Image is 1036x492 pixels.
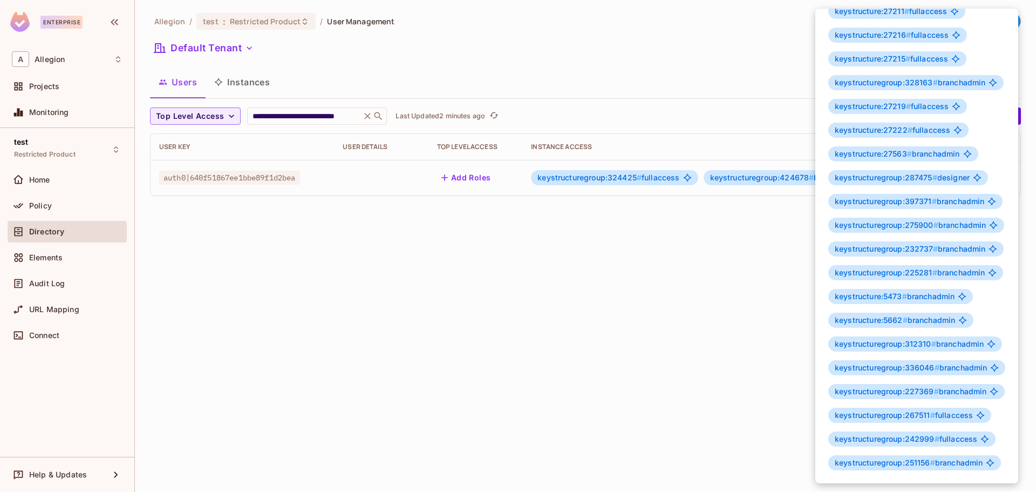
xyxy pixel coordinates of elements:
span: keystructuregroup:251156 [835,458,935,467]
span: branchadmin [835,245,985,253]
span: # [906,30,911,39]
span: branchadmin [835,363,987,372]
span: branchadmin [835,459,983,467]
span: keystructuregroup:225281 [835,268,937,277]
span: # [932,197,937,206]
span: branchadmin [835,316,955,325]
span: # [935,363,939,372]
span: # [930,410,935,420]
span: keystructuregroup:232737 [835,244,938,253]
span: keystructuregroup:397371 [835,197,937,206]
span: fullaccess [835,102,949,111]
span: branchadmin [835,292,955,301]
span: fullaccess [835,31,949,39]
span: keystructure:5473 [835,292,907,301]
span: # [933,78,938,87]
span: # [903,315,908,325]
span: keystructuregroup:312310 [835,339,936,348]
span: keystructure:27216 [835,30,911,39]
span: keystructure:27219 [835,102,911,111]
span: fullaccess [835,55,948,63]
span: keystructuregroup:267511 [835,410,935,420]
span: keystructuregroup:287475 [835,173,937,182]
span: keystructuregroup:336046 [835,363,939,372]
span: # [933,244,938,253]
span: # [931,339,936,348]
span: keystructuregroup:275900 [835,220,938,230]
span: fullaccess [835,7,947,16]
span: # [932,173,937,182]
span: fullaccess [835,126,950,134]
span: designer [835,173,970,182]
span: # [902,292,907,301]
span: keystructure:5662 [835,315,908,325]
span: # [935,434,939,443]
span: branchadmin [835,78,985,87]
span: branchadmin [835,197,984,206]
span: # [934,387,939,396]
span: # [932,268,937,277]
span: keystructure:27215 [835,54,910,63]
span: keystructure:27222 [835,125,912,134]
span: # [930,458,935,467]
span: branchadmin [835,268,985,277]
span: keystructure:27211 [835,6,909,16]
span: # [904,6,909,16]
span: # [905,54,910,63]
span: branchadmin [835,150,960,158]
span: # [907,149,912,158]
span: branchadmin [835,387,986,396]
span: fullaccess [835,411,973,420]
span: # [906,102,911,111]
span: keystructuregroup:227369 [835,387,939,396]
span: keystructure:27563 [835,149,912,158]
span: keystructuregroup:242999 [835,434,939,443]
span: fullaccess [835,435,977,443]
span: # [908,125,912,134]
span: branchadmin [835,221,986,230]
span: branchadmin [835,340,984,348]
span: keystructuregroup:328163 [835,78,938,87]
span: # [933,220,938,230]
